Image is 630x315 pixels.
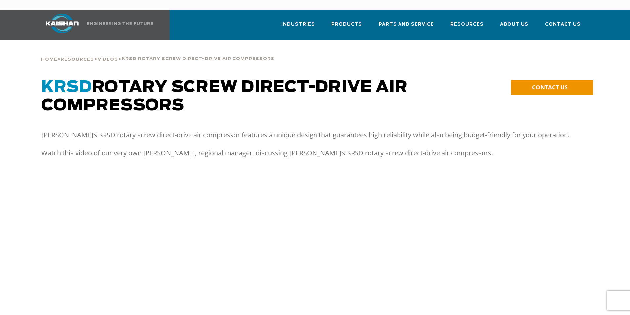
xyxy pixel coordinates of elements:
p: Watch this video of our very own [PERSON_NAME], regional manager, discussing [PERSON_NAME]’s KRSD... [41,146,589,160]
span: CONTACT US [532,83,567,91]
a: Parts and Service [379,16,434,38]
span: Contact Us [545,21,581,28]
span: Rotary Screw Direct-Drive Air Compressors [41,79,408,114]
span: KRSD [41,79,92,95]
a: Resources [450,16,483,38]
p: [PERSON_NAME]’s KRSD rotary screw direct-drive air compressor features a unique design that guara... [41,128,589,141]
a: Videos [98,56,118,62]
a: Resources [61,56,94,62]
img: Engineering the future [87,22,153,25]
div: > > > [41,40,274,65]
a: Products [331,16,362,38]
a: Kaishan USA [37,10,154,40]
a: CONTACT US [511,80,593,95]
a: Industries [281,16,315,38]
span: Products [331,21,362,28]
span: Resources [61,58,94,62]
span: Parts and Service [379,21,434,28]
span: About Us [500,21,528,28]
a: Home [41,56,57,62]
a: Contact Us [545,16,581,38]
span: Videos [98,58,118,62]
span: Industries [281,21,315,28]
span: Resources [450,21,483,28]
span: KRSD Rotary Screw Direct-Drive Air Compressors [122,57,274,61]
img: kaishan logo [37,14,87,33]
a: About Us [500,16,528,38]
span: Home [41,58,57,62]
